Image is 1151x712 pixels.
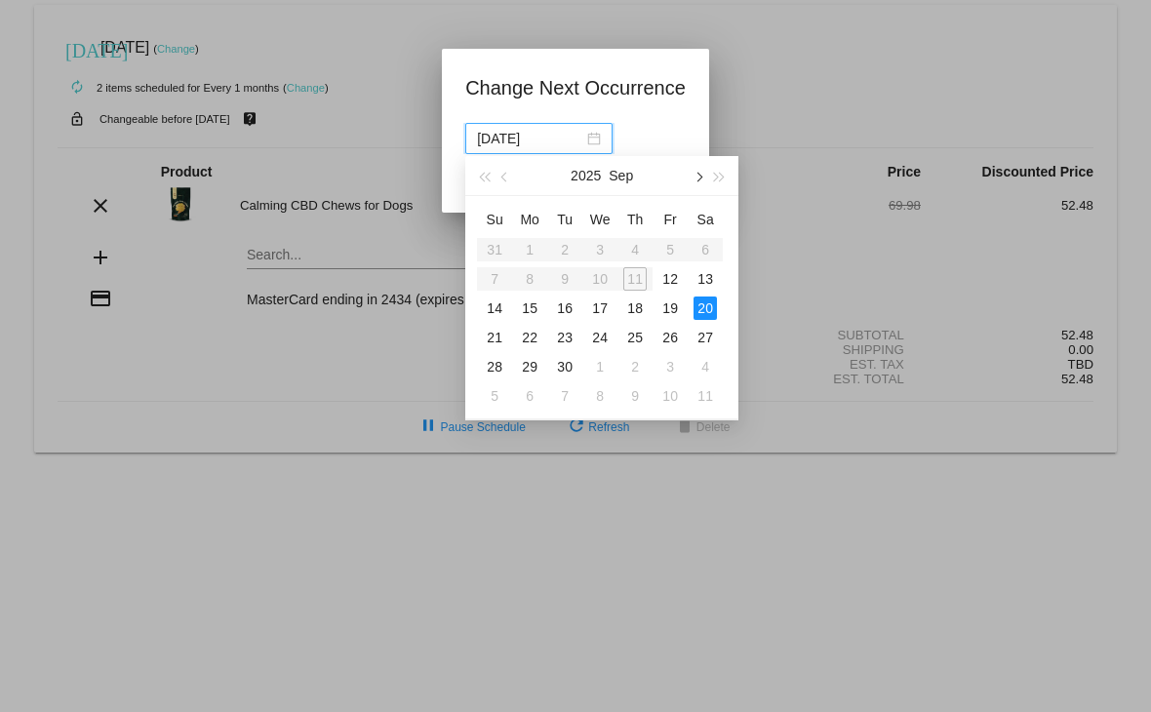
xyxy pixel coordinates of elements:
td: 9/30/2025 [547,352,582,381]
div: 4 [694,355,717,378]
button: Next year (Control + right) [709,156,731,195]
div: 16 [553,297,576,320]
td: 9/19/2025 [653,294,688,323]
div: 22 [518,326,541,349]
div: 25 [623,326,647,349]
th: Sat [688,204,723,235]
td: 10/8/2025 [582,381,617,411]
td: 9/24/2025 [582,323,617,352]
td: 10/2/2025 [617,352,653,381]
td: 9/27/2025 [688,323,723,352]
td: 9/26/2025 [653,323,688,352]
td: 9/17/2025 [582,294,617,323]
div: 6 [518,384,541,408]
div: 14 [483,297,506,320]
button: Sep [609,156,633,195]
button: 2025 [571,156,601,195]
td: 9/15/2025 [512,294,547,323]
td: 10/5/2025 [477,381,512,411]
div: 8 [588,384,612,408]
td: 9/20/2025 [688,294,723,323]
div: 10 [658,384,682,408]
td: 9/25/2025 [617,323,653,352]
div: 29 [518,355,541,378]
div: 1 [588,355,612,378]
th: Fri [653,204,688,235]
td: 10/9/2025 [617,381,653,411]
th: Mon [512,204,547,235]
button: Previous month (PageUp) [496,156,517,195]
h1: Change Next Occurrence [465,72,686,103]
td: 9/29/2025 [512,352,547,381]
td: 10/10/2025 [653,381,688,411]
td: 10/4/2025 [688,352,723,381]
div: 12 [658,267,682,291]
td: 9/22/2025 [512,323,547,352]
input: Select date [477,128,583,149]
td: 9/18/2025 [617,294,653,323]
td: 9/13/2025 [688,264,723,294]
div: 28 [483,355,506,378]
td: 9/28/2025 [477,352,512,381]
th: Wed [582,204,617,235]
div: 17 [588,297,612,320]
div: 15 [518,297,541,320]
td: 9/12/2025 [653,264,688,294]
td: 9/23/2025 [547,323,582,352]
th: Tue [547,204,582,235]
div: 24 [588,326,612,349]
td: 10/6/2025 [512,381,547,411]
div: 20 [694,297,717,320]
div: 19 [658,297,682,320]
td: 10/11/2025 [688,381,723,411]
div: 11 [694,384,717,408]
div: 13 [694,267,717,291]
td: 9/16/2025 [547,294,582,323]
div: 18 [623,297,647,320]
div: 27 [694,326,717,349]
div: 30 [553,355,576,378]
td: 10/7/2025 [547,381,582,411]
td: 9/21/2025 [477,323,512,352]
th: Thu [617,204,653,235]
div: 2 [623,355,647,378]
td: 10/1/2025 [582,352,617,381]
div: 21 [483,326,506,349]
div: 9 [623,384,647,408]
div: 7 [553,384,576,408]
div: 3 [658,355,682,378]
div: 23 [553,326,576,349]
div: 5 [483,384,506,408]
button: Last year (Control + left) [473,156,495,195]
td: 10/3/2025 [653,352,688,381]
th: Sun [477,204,512,235]
button: Next month (PageDown) [687,156,708,195]
div: 26 [658,326,682,349]
td: 9/14/2025 [477,294,512,323]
